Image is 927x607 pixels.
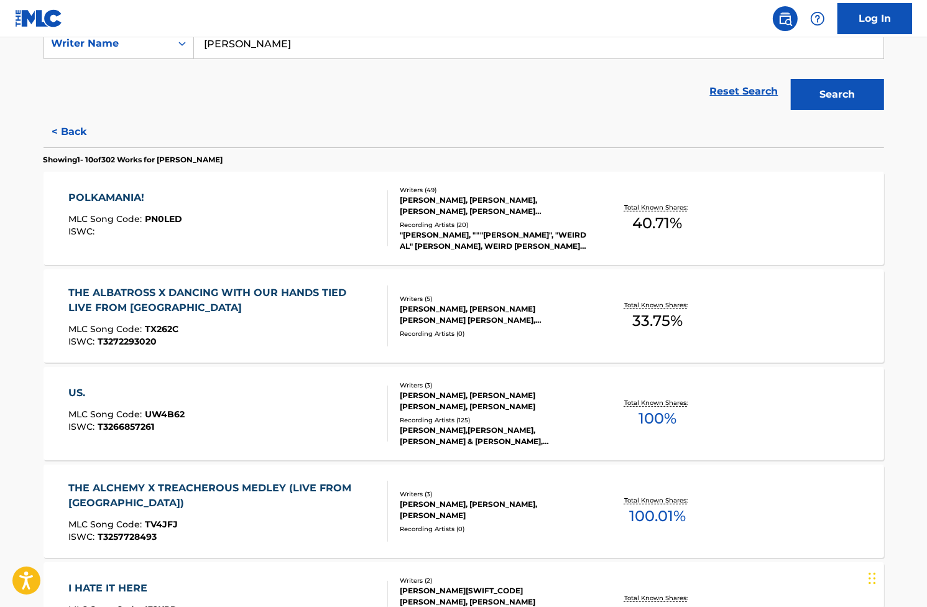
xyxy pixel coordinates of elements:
[98,421,154,432] span: T3266857261
[145,323,178,335] span: TX262C
[68,581,177,596] div: I HATE IT HERE
[624,300,691,310] p: Total Known Shares:
[400,195,588,217] div: [PERSON_NAME], [PERSON_NAME], [PERSON_NAME], [PERSON_NAME] [PERSON_NAME] [PERSON_NAME], [PERSON_N...
[400,294,588,303] div: Writers ( 5 )
[624,203,691,212] p: Total Known Shares:
[400,415,588,425] div: Recording Artists ( 125 )
[44,269,884,363] a: THE ALBATROSS X DANCING WITH OUR HANDS TIED LIVE FROM [GEOGRAPHIC_DATA]MLC Song Code:TX262CISWC:T...
[865,547,927,607] iframe: Chat Widget
[624,398,691,407] p: Total Known Shares:
[773,6,798,31] a: Public Search
[400,229,588,252] div: "[PERSON_NAME], """[PERSON_NAME]", "WEIRD AL" [PERSON_NAME], WEIRD [PERSON_NAME], "[PERSON_NAME]
[68,336,98,347] span: ISWC :
[44,172,884,265] a: POLKAMANIA!MLC Song Code:PN0LEDISWC:Writers (49)[PERSON_NAME], [PERSON_NAME], [PERSON_NAME], [PER...
[145,519,178,530] span: TV4JFJ
[98,336,157,347] span: T3272293020
[400,489,588,499] div: Writers ( 3 )
[68,421,98,432] span: ISWC :
[704,78,785,105] a: Reset Search
[632,310,683,332] span: 33.75 %
[400,220,588,229] div: Recording Artists ( 20 )
[400,185,588,195] div: Writers ( 49 )
[810,11,825,26] img: help
[639,407,676,430] span: 100 %
[68,190,182,205] div: POLKAMANIA!
[624,496,691,505] p: Total Known Shares:
[68,531,98,542] span: ISWC :
[44,116,118,147] button: < Back
[869,560,876,597] div: Drag
[791,79,884,110] button: Search
[400,425,588,447] div: [PERSON_NAME],[PERSON_NAME], [PERSON_NAME] & [PERSON_NAME], [PERSON_NAME], [PERSON_NAME] & [PERSO...
[52,36,164,51] div: Writer Name
[778,11,793,26] img: search
[629,505,686,527] span: 100.01 %
[68,213,145,225] span: MLC Song Code :
[68,519,145,530] span: MLC Song Code :
[44,28,884,116] form: Search Form
[98,531,157,542] span: T3257728493
[68,409,145,420] span: MLC Song Code :
[68,285,377,315] div: THE ALBATROSS X DANCING WITH OUR HANDS TIED LIVE FROM [GEOGRAPHIC_DATA]
[68,481,377,511] div: THE ALCHEMY X TREACHEROUS MEDLEY (LIVE FROM [GEOGRAPHIC_DATA])
[400,390,588,412] div: [PERSON_NAME], [PERSON_NAME] [PERSON_NAME], [PERSON_NAME]
[400,524,588,534] div: Recording Artists ( 0 )
[805,6,830,31] div: Help
[400,381,588,390] div: Writers ( 3 )
[145,213,182,225] span: PN0LED
[44,465,884,558] a: THE ALCHEMY X TREACHEROUS MEDLEY (LIVE FROM [GEOGRAPHIC_DATA])MLC Song Code:TV4JFJISWC:T325772849...
[837,3,912,34] a: Log In
[145,409,185,420] span: UW4B62
[68,386,185,401] div: US.
[400,303,588,326] div: [PERSON_NAME], [PERSON_NAME] [PERSON_NAME] [PERSON_NAME], [PERSON_NAME] [PERSON_NAME] [PERSON_NAME]
[400,576,588,585] div: Writers ( 2 )
[68,323,145,335] span: MLC Song Code :
[624,593,691,603] p: Total Known Shares:
[15,9,63,27] img: MLC Logo
[44,367,884,460] a: US.MLC Song Code:UW4B62ISWC:T3266857261Writers (3)[PERSON_NAME], [PERSON_NAME] [PERSON_NAME], [PE...
[632,212,682,234] span: 40.71 %
[68,226,98,237] span: ISWC :
[400,329,588,338] div: Recording Artists ( 0 )
[400,499,588,521] div: [PERSON_NAME], [PERSON_NAME], [PERSON_NAME]
[44,154,223,165] p: Showing 1 - 10 of 302 Works for [PERSON_NAME]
